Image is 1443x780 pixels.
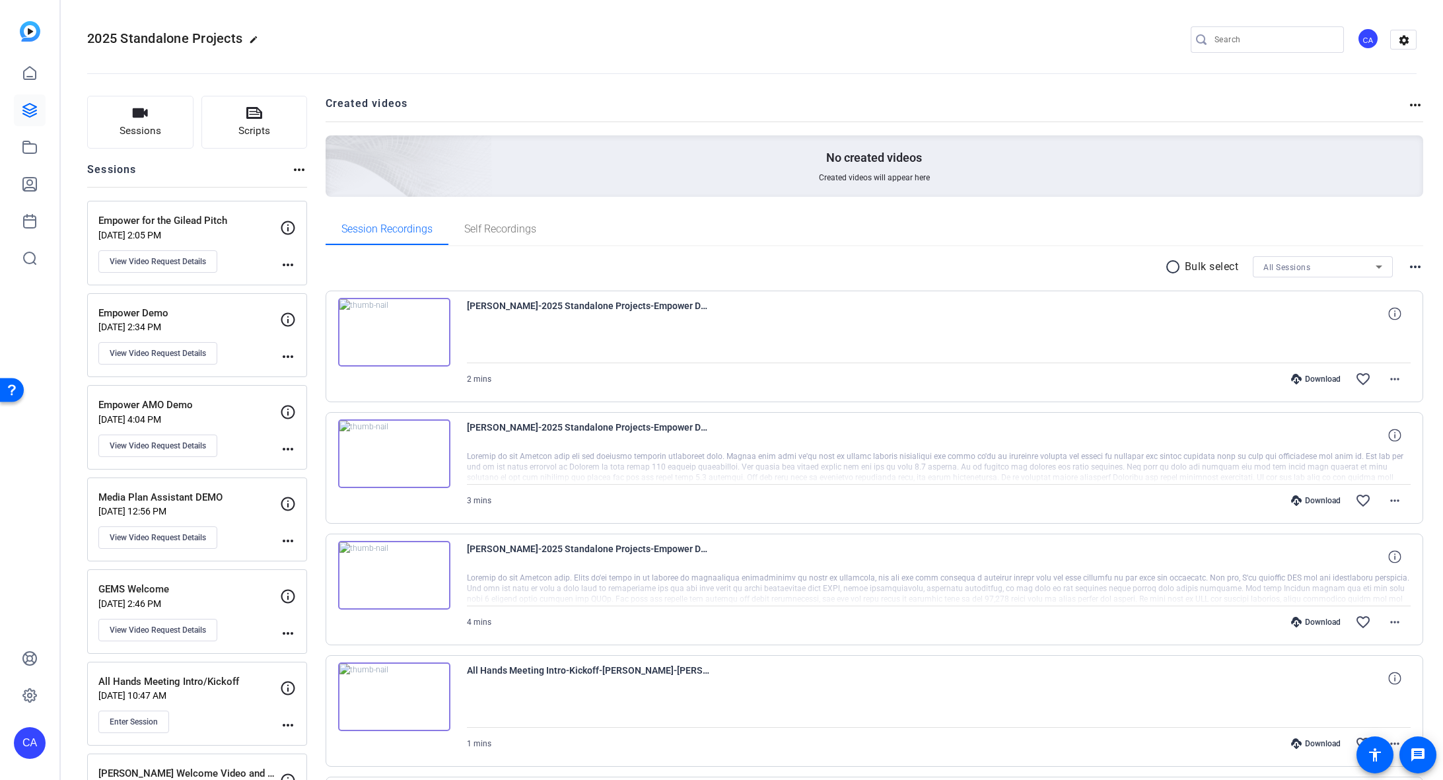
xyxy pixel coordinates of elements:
span: All Sessions [1263,263,1310,272]
div: Download [1285,374,1347,384]
p: Empower Demo [98,306,280,321]
span: View Video Request Details [110,348,206,359]
mat-icon: message [1410,747,1426,763]
mat-icon: more_horiz [280,257,296,273]
p: [DATE] 4:04 PM [98,414,280,425]
span: View Video Request Details [110,625,206,635]
button: View Video Request Details [98,526,217,549]
span: Enter Session [110,717,158,727]
span: 3 mins [467,496,491,505]
mat-icon: more_horiz [280,625,296,641]
mat-icon: more_horiz [291,162,307,178]
p: Media Plan Assistant DEMO [98,490,280,505]
mat-icon: more_horiz [1387,614,1403,630]
h2: Created videos [326,96,1408,122]
mat-icon: favorite_border [1355,493,1371,509]
ngx-avatar: Carson Allwes [1357,28,1380,51]
mat-icon: more_horiz [1387,493,1403,509]
button: View Video Request Details [98,619,217,641]
span: View Video Request Details [110,532,206,543]
button: Sessions [87,96,194,149]
p: No created videos [826,150,922,166]
mat-icon: favorite_border [1355,614,1371,630]
input: Search [1214,32,1333,48]
mat-icon: accessibility [1367,747,1383,763]
span: 4 mins [467,618,491,627]
img: thumb-nail [338,419,450,488]
p: All Hands Meeting Intro/Kickoff [98,674,280,690]
span: [PERSON_NAME]-2025 Standalone Projects-Empower Demo-1758232839735-screen [467,419,711,451]
button: Scripts [201,96,308,149]
mat-icon: more_horiz [1407,97,1423,113]
span: Self Recordings [464,224,536,234]
p: [DATE] 2:34 PM [98,322,280,332]
p: [DATE] 10:47 AM [98,690,280,701]
div: Download [1285,617,1347,627]
mat-icon: more_horiz [280,533,296,549]
button: Enter Session [98,711,169,733]
img: thumb-nail [338,541,450,610]
span: 2025 Standalone Projects [87,30,242,46]
mat-icon: more_horiz [280,349,296,365]
mat-icon: favorite_border [1355,736,1371,752]
p: [DATE] 2:05 PM [98,230,280,240]
span: 1 mins [467,739,491,748]
mat-icon: radio_button_unchecked [1165,259,1185,275]
button: View Video Request Details [98,342,217,365]
span: 2 mins [467,374,491,384]
div: Download [1285,738,1347,749]
span: Scripts [238,124,270,139]
mat-icon: more_horiz [1407,259,1423,275]
div: CA [1357,28,1379,50]
button: View Video Request Details [98,250,217,273]
img: Creted videos background [178,5,493,291]
mat-icon: more_horiz [280,717,296,733]
mat-icon: settings [1391,30,1417,50]
mat-icon: favorite_border [1355,371,1371,387]
span: [PERSON_NAME]-2025 Standalone Projects-Empower Demo-1759435120032-screen [467,298,711,330]
img: blue-gradient.svg [20,21,40,42]
span: [PERSON_NAME]-2025 Standalone Projects-Empower Demo-1758229404571-screen [467,541,711,573]
mat-icon: more_horiz [1387,736,1403,752]
div: CA [14,727,46,759]
span: Session Recordings [341,224,433,234]
img: thumb-nail [338,298,450,367]
p: Empower for the Gilead Pitch [98,213,280,229]
p: [DATE] 2:46 PM [98,598,280,609]
p: GEMS Welcome [98,582,280,597]
img: thumb-nail [338,662,450,731]
span: Sessions [120,124,161,139]
button: View Video Request Details [98,435,217,457]
span: Created videos will appear here [819,172,930,183]
p: [DATE] 12:56 PM [98,506,280,516]
h2: Sessions [87,162,137,187]
span: View Video Request Details [110,256,206,267]
mat-icon: more_horiz [280,441,296,457]
div: Download [1285,495,1347,506]
p: Bulk select [1185,259,1239,275]
span: View Video Request Details [110,441,206,451]
mat-icon: more_horiz [1387,371,1403,387]
span: All Hands Meeting Intro-Kickoff-[PERSON_NAME]-[PERSON_NAME]-2025-09-12-13-44-50-632-1 [467,662,711,694]
p: Empower AMO Demo [98,398,280,413]
mat-icon: edit [249,35,265,51]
